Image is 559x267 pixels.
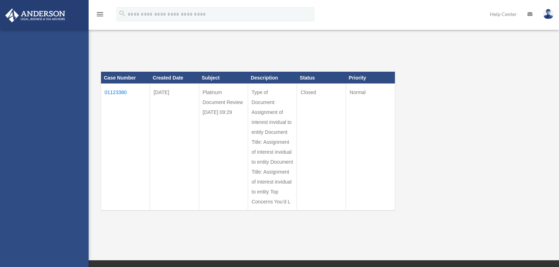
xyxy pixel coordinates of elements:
[96,10,104,18] i: menu
[101,72,150,84] th: Case Number
[96,12,104,18] a: menu
[297,84,346,211] td: Closed
[3,9,67,22] img: Anderson Advisors Platinum Portal
[346,84,395,211] td: Normal
[297,72,346,84] th: Status
[543,9,554,19] img: User Pic
[101,84,150,211] td: 01123380
[346,72,395,84] th: Priority
[199,84,248,211] td: Platinum Document Review [DATE] 09:29
[150,72,199,84] th: Created Date
[248,72,297,84] th: Description
[248,84,297,211] td: Type of Document: Assignment of interest invidual to entity Document Title: Assignment of interes...
[118,10,126,17] i: search
[199,72,248,84] th: Subject
[150,84,199,211] td: [DATE]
